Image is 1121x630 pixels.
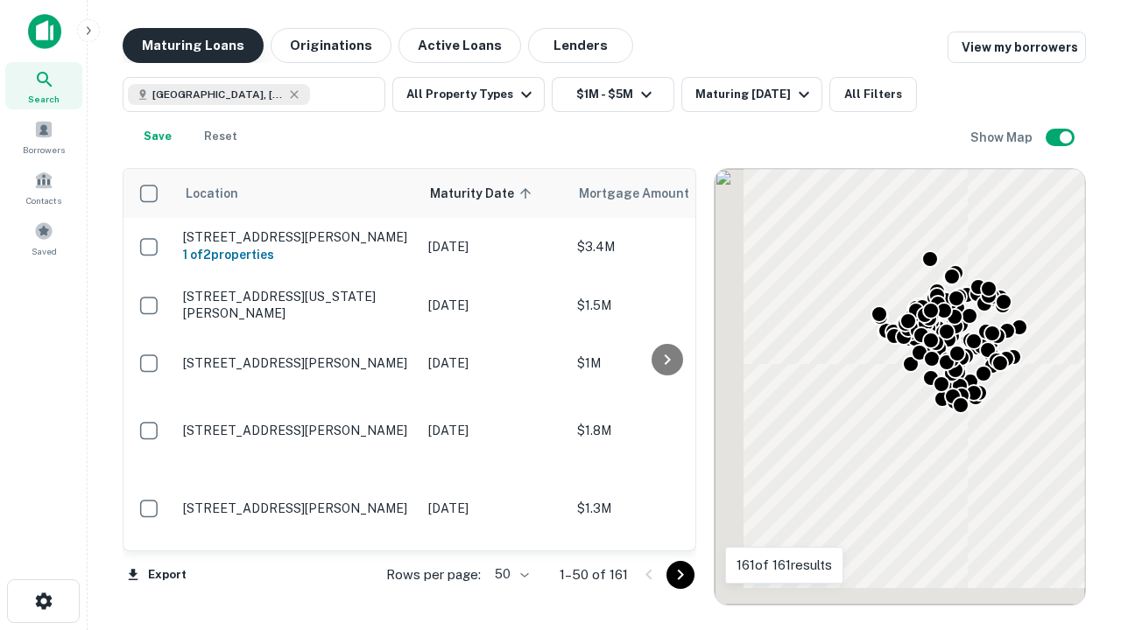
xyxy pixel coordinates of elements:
p: [DATE] [428,353,560,373]
p: [DATE] [428,499,560,518]
p: [DATE] [428,237,560,256]
p: $1.3M [577,499,752,518]
a: View my borrowers [948,31,1086,63]
h6: Show Map [970,128,1035,147]
button: Lenders [528,28,633,63]
p: $1.8M [577,421,752,440]
div: 0 0 [715,169,1085,605]
p: [STREET_ADDRESS][PERSON_NAME] [183,355,411,371]
h6: 1 of 2 properties [183,245,411,264]
p: [STREET_ADDRESS][PERSON_NAME] [183,229,411,245]
button: Export [123,562,191,588]
span: [GEOGRAPHIC_DATA], [GEOGRAPHIC_DATA], [GEOGRAPHIC_DATA] [152,87,284,102]
button: $1M - $5M [552,77,674,112]
button: Save your search to get updates of matches that match your search criteria. [130,119,186,154]
p: Rows per page: [386,564,481,585]
th: Maturity Date [419,169,568,218]
th: Location [174,169,419,218]
p: $1M [577,353,752,373]
img: capitalize-icon.png [28,14,61,49]
button: Active Loans [398,28,521,63]
button: Maturing Loans [123,28,264,63]
p: [DATE] [428,421,560,440]
button: Reset [193,119,249,154]
a: Search [5,62,82,109]
a: Borrowers [5,113,82,160]
p: 161 of 161 results [737,555,832,576]
span: Contacts [26,193,61,207]
span: Borrowers [23,143,65,157]
p: [STREET_ADDRESS][PERSON_NAME] [183,500,411,516]
span: Saved [32,244,57,258]
a: Contacts [5,164,82,211]
p: [STREET_ADDRESS][US_STATE][PERSON_NAME] [183,289,411,320]
p: 1–50 of 161 [560,564,628,585]
th: Mortgage Amount [568,169,761,218]
button: Maturing [DATE] [681,77,822,112]
div: 50 [488,562,532,587]
span: Search [28,92,60,106]
a: Saved [5,214,82,262]
div: Maturing [DATE] [695,84,814,105]
p: [DATE] [428,296,560,315]
button: All Property Types [392,77,545,112]
p: [STREET_ADDRESS][PERSON_NAME] [183,423,411,438]
span: Location [185,183,238,204]
p: $1.5M [577,296,752,315]
button: Originations [271,28,391,63]
button: Go to next page [666,561,694,589]
span: Maturity Date [430,183,537,204]
button: All Filters [829,77,917,112]
iframe: Chat Widget [1033,490,1121,574]
p: $3.4M [577,237,752,256]
span: Mortgage Amount [579,183,712,204]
